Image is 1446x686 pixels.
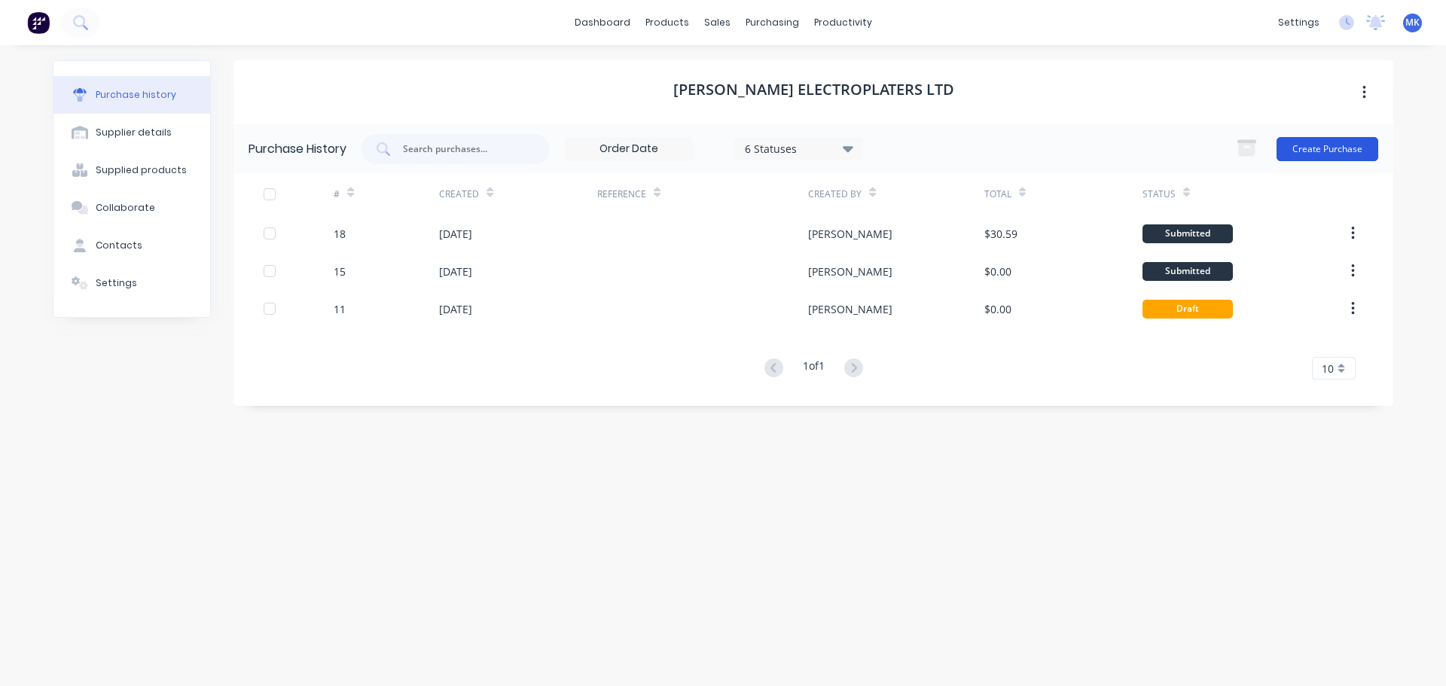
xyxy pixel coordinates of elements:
div: Status [1142,188,1176,201]
div: Purchase history [96,88,176,102]
button: Purchase history [53,76,210,114]
div: Total [984,188,1011,201]
div: products [638,11,697,34]
input: Order Date [566,138,692,160]
span: MK [1405,16,1420,29]
div: productivity [807,11,880,34]
a: dashboard [567,11,638,34]
button: Supplied products [53,151,210,189]
h1: [PERSON_NAME] Electroplaters Ltd [673,81,954,99]
span: 10 [1322,361,1334,377]
div: Supplied products [96,163,187,177]
button: Supplier details [53,114,210,151]
div: Created [439,188,479,201]
button: Contacts [53,227,210,264]
div: 6 Statuses [745,140,853,156]
div: purchasing [738,11,807,34]
div: Contacts [96,239,142,252]
div: [DATE] [439,301,472,317]
div: [DATE] [439,264,472,279]
div: 11 [334,301,346,317]
div: [PERSON_NAME] [808,301,892,317]
div: 1 of 1 [803,358,825,380]
div: 15 [334,264,346,279]
img: Factory [27,11,50,34]
div: Supplier details [96,126,172,139]
div: Collaborate [96,201,155,215]
div: sales [697,11,738,34]
div: Reference [597,188,646,201]
div: 18 [334,226,346,242]
div: $30.59 [984,226,1017,242]
div: [PERSON_NAME] [808,226,892,242]
div: Created By [808,188,862,201]
div: # [334,188,340,201]
div: Settings [96,276,137,290]
input: Search purchases... [401,142,526,157]
div: [PERSON_NAME] [808,264,892,279]
button: Create Purchase [1277,137,1378,161]
button: Settings [53,264,210,302]
div: Submitted [1142,224,1233,243]
div: settings [1271,11,1327,34]
div: $0.00 [984,264,1011,279]
div: $0.00 [984,301,1011,317]
div: Purchase History [249,140,346,158]
button: Collaborate [53,189,210,227]
div: Submitted [1142,262,1233,281]
div: [DATE] [439,226,472,242]
div: Draft [1142,300,1233,319]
